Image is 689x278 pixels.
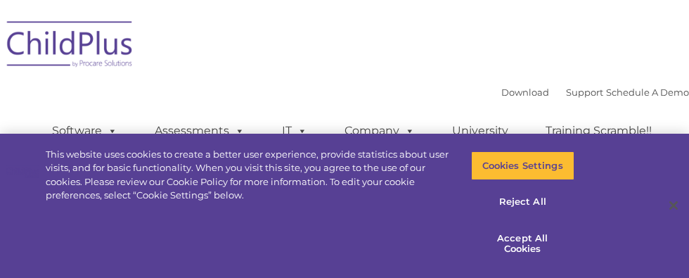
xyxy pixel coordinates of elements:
[268,117,321,145] a: IT
[532,117,666,145] a: Training Scramble!!
[566,87,603,98] a: Support
[438,117,522,145] a: University
[141,117,259,145] a: Assessments
[606,87,689,98] a: Schedule A Demo
[501,87,549,98] a: Download
[330,117,429,145] a: Company
[471,151,574,181] button: Cookies Settings
[38,117,131,145] a: Software
[501,87,689,98] font: |
[471,187,574,217] button: Reject All
[471,224,574,264] button: Accept All Cookies
[46,148,450,203] div: This website uses cookies to create a better user experience, provide statistics about user visit...
[658,190,689,221] button: Close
